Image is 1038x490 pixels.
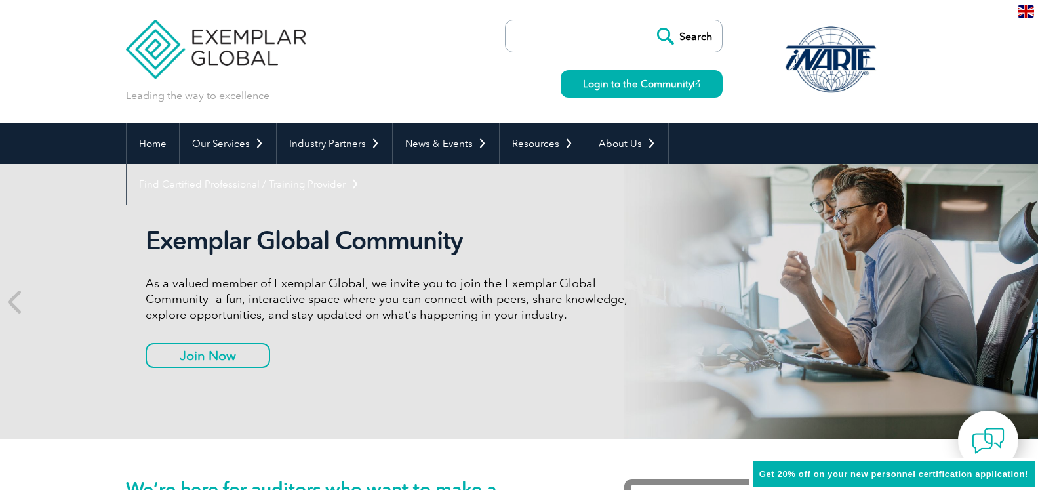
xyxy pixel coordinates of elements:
span: Get 20% off on your new personnel certification application! [759,469,1028,479]
a: Industry Partners [277,123,392,164]
a: Login to the Community [561,70,723,98]
a: Find Certified Professional / Training Provider [127,164,372,205]
h2: Exemplar Global Community [146,226,637,256]
a: Join Now [146,343,270,368]
img: contact-chat.png [972,424,1005,457]
a: News & Events [393,123,499,164]
img: en [1018,5,1034,18]
a: Our Services [180,123,276,164]
a: Home [127,123,179,164]
p: As a valued member of Exemplar Global, we invite you to join the Exemplar Global Community—a fun,... [146,276,637,323]
p: Leading the way to excellence [126,89,269,103]
a: Resources [500,123,586,164]
a: About Us [586,123,668,164]
img: open_square.png [693,80,700,87]
input: Search [650,20,722,52]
